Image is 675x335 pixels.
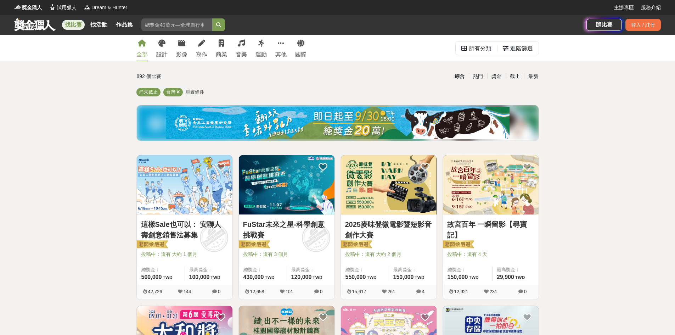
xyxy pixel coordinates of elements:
[265,275,274,280] span: TWD
[14,4,42,11] a: Logo獎金獵人
[189,274,210,280] span: 100,000
[515,275,525,280] span: TWD
[49,4,56,11] img: Logo
[487,70,506,83] div: 獎金
[216,50,227,59] div: 商業
[237,240,270,250] img: 老闆娘嚴選
[176,35,187,61] a: 影像
[243,266,282,273] span: 總獎金：
[320,289,322,294] span: 0
[286,289,293,294] span: 101
[156,35,168,61] a: 設計
[510,41,533,56] div: 進階篩選
[184,289,191,294] span: 144
[137,70,270,83] div: 892 個比賽
[506,70,524,83] div: 截止
[345,219,432,240] a: 2025麥味登微電影暨短影音創作大賽
[469,275,478,280] span: TWD
[388,289,395,294] span: 261
[367,275,376,280] span: TWD
[291,274,312,280] span: 120,000
[88,20,110,30] a: 找活動
[345,251,432,258] span: 投稿中：還有 大約 2 個月
[291,266,330,273] span: 最高獎金：
[469,41,491,56] div: 所有分類
[186,89,204,95] span: 重置條件
[141,18,212,31] input: 總獎金40萬元—全球自行車設計比賽
[136,50,148,59] div: 全部
[448,266,488,273] span: 總獎金：
[341,155,437,215] a: Cover Image
[443,155,539,215] a: Cover Image
[393,274,414,280] span: 150,000
[641,4,661,11] a: 服務介紹
[441,240,474,250] img: 老闆娘嚴選
[49,4,77,11] a: Logo試用獵人
[166,89,175,95] span: 台灣
[422,289,424,294] span: 4
[84,4,91,11] img: Logo
[255,35,267,61] a: 運動
[163,275,172,280] span: TWD
[243,219,330,240] a: FuStar未來之星-科學創意挑戰賽
[113,20,136,30] a: 作品集
[62,20,85,30] a: 找比賽
[141,219,228,240] a: 這樣Sale也可以： 安聯人壽創意銷售法募集
[524,70,542,83] div: 最新
[447,219,534,240] a: 故宮百年 一瞬留影【尋寶記】
[136,35,148,61] a: 全部
[454,289,468,294] span: 12,921
[497,274,514,280] span: 29,900
[156,50,168,59] div: 設計
[275,50,287,59] div: 其他
[625,19,661,31] div: 登入 / 註冊
[196,50,207,59] div: 寫作
[216,35,227,61] a: 商業
[341,155,437,214] img: Cover Image
[490,289,497,294] span: 231
[141,266,180,273] span: 總獎金：
[313,275,322,280] span: TWD
[524,289,527,294] span: 0
[586,19,622,31] a: 辦比賽
[189,266,228,273] span: 最高獎金：
[176,50,187,59] div: 影像
[57,4,77,11] span: 試用獵人
[614,4,634,11] a: 主辦專區
[393,266,432,273] span: 最高獎金：
[137,155,232,215] a: Cover Image
[448,274,468,280] span: 150,000
[239,155,334,214] img: Cover Image
[295,50,306,59] div: 國際
[91,4,127,11] span: Dream & Hunter
[243,251,330,258] span: 投稿中：還有 3 個月
[450,70,469,83] div: 綜合
[295,35,306,61] a: 國際
[196,35,207,61] a: 寫作
[218,289,220,294] span: 0
[443,155,539,214] img: Cover Image
[14,4,21,11] img: Logo
[141,251,228,258] span: 投稿中：還有 大約 1 個月
[166,107,510,139] img: ea6d37ea-8c75-4c97-b408-685919e50f13.jpg
[84,4,127,11] a: LogoDream & Hunter
[148,289,162,294] span: 42,726
[243,274,264,280] span: 430,000
[447,251,534,258] span: 投稿中：還有 4 天
[137,155,232,214] img: Cover Image
[415,275,424,280] span: TWD
[22,4,42,11] span: 獎金獵人
[469,70,487,83] div: 熱門
[135,240,168,250] img: 老闆娘嚴選
[497,266,534,273] span: 最高獎金：
[352,289,366,294] span: 15,617
[236,35,247,61] a: 音樂
[345,274,366,280] span: 550,000
[236,50,247,59] div: 音樂
[141,274,162,280] span: 500,000
[210,275,220,280] span: TWD
[239,155,334,215] a: Cover Image
[250,289,264,294] span: 12,658
[255,50,267,59] div: 運動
